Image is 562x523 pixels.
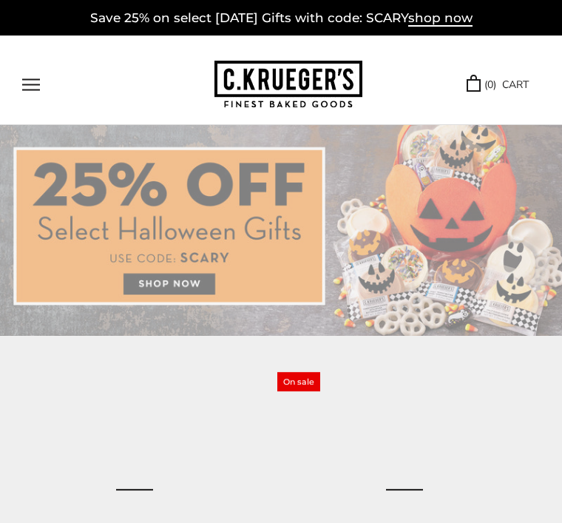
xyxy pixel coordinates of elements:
[90,10,473,27] a: Save 25% on select [DATE] Gifts with code: SCARYshop now
[408,10,473,27] span: shop now
[214,61,362,109] img: C.KRUEGER'S
[467,76,529,93] a: (0) CART
[22,78,40,91] button: Open navigation
[277,372,320,391] span: On sale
